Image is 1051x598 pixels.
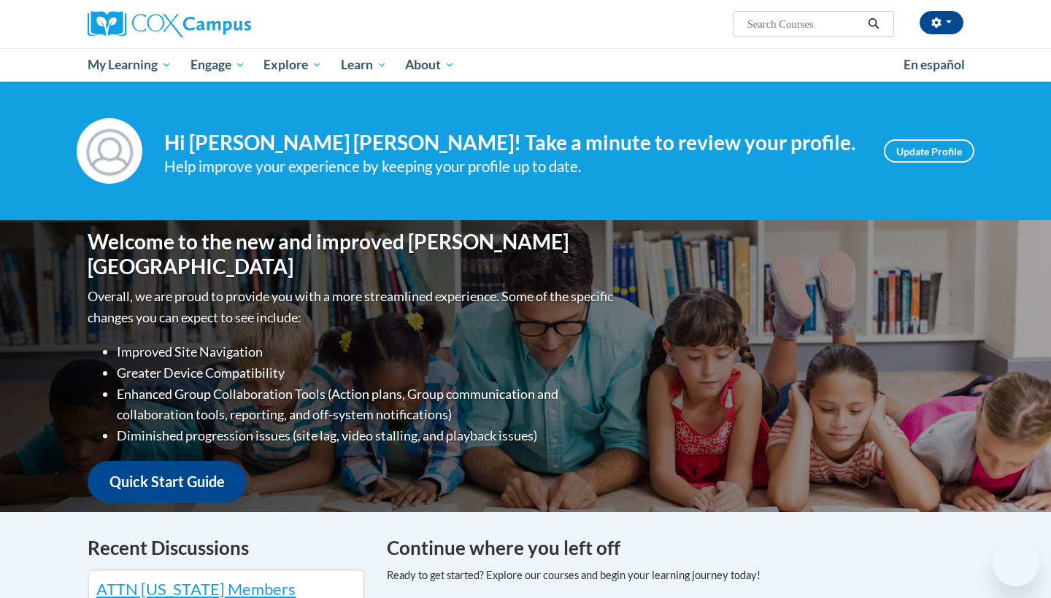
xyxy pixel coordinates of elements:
a: Explore [254,48,331,82]
li: Enhanced Group Collaboration Tools (Action plans, Group communication and collaboration tools, re... [117,384,617,426]
span: About [405,56,455,74]
input: Search Courses [746,15,863,33]
a: En español [894,50,974,80]
span: Learn [341,56,387,74]
a: Engage [181,48,255,82]
a: Cox Campus [88,11,365,37]
p: Overall, we are proud to provide you with a more streamlined experience. Some of the specific cha... [88,286,617,328]
iframe: Button to launch messaging window [993,540,1039,586]
span: Engage [190,56,245,74]
a: Learn [331,48,396,82]
h1: Welcome to the new and improved [PERSON_NAME][GEOGRAPHIC_DATA] [88,230,617,279]
li: Improved Site Navigation [117,341,617,362]
span: En español [904,57,965,72]
li: Greater Device Compatibility [117,362,617,384]
button: Search [863,15,885,33]
a: Quick Start Guide [88,461,247,502]
h4: Recent Discussions [88,534,365,562]
h4: Continue where you left off [387,534,963,562]
button: Account Settings [920,11,963,34]
a: About [396,48,465,82]
div: Main menu [66,48,985,82]
img: Cox Campus [88,11,251,37]
img: Profile Image [77,118,142,184]
div: Help improve your experience by keeping your profile up to date. [164,155,862,179]
a: My Learning [78,48,181,82]
span: My Learning [88,56,172,74]
li: Diminished progression issues (site lag, video stalling, and playback issues) [117,425,617,446]
h4: Hi [PERSON_NAME] [PERSON_NAME]! Take a minute to review your profile. [164,131,862,155]
span: Explore [263,56,322,74]
a: Update Profile [884,139,974,163]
